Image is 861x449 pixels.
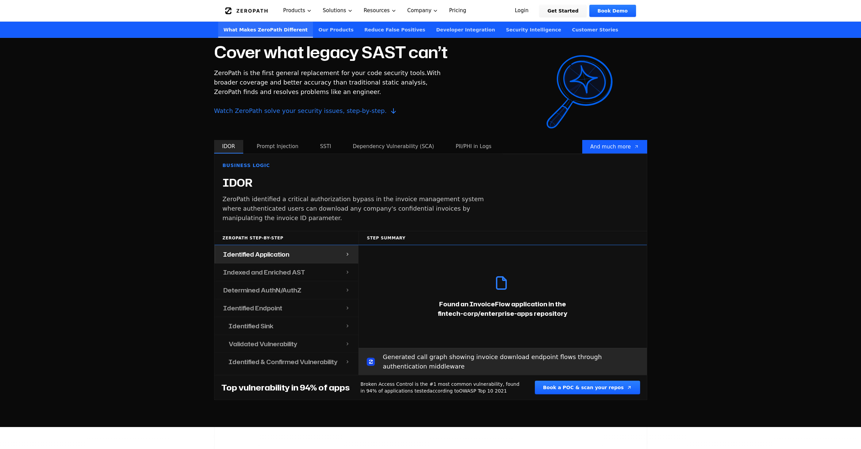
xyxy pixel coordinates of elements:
[214,335,358,353] button: Validated Vulnerability
[223,303,282,313] h4: Identified Endpoint
[431,22,500,38] a: Developer Integration
[214,263,358,281] button: Indexed and Enriched AST
[214,281,358,299] button: Determined AuthN/AuthZ
[223,267,305,277] h4: Indexed and Enriched AST
[359,348,647,375] div: Generated call graph showing invoice download endpoint flows through authentication middleware
[345,140,442,153] button: Dependency Vulnerability (SCA)
[214,245,358,263] button: Identified Application
[214,353,358,371] button: Identified & Confirmed Vulnerability
[223,250,289,259] h4: Identified Application
[218,22,313,38] a: What Makes ZeroPath Different
[223,285,301,295] h4: Determined AuthN/AuthZ
[229,357,338,367] h4: Identified & Confirmed Vulnerability
[500,22,566,38] a: Security Intelligence
[223,162,270,169] span: Business Logic
[214,299,358,317] button: Identified Endpoint
[312,140,339,153] button: SSTI
[582,140,647,153] a: And much more
[214,69,427,76] span: ZeroPath is the first general replacement for your code security tools.
[507,5,537,17] a: Login
[589,5,636,17] a: Book Demo
[448,140,500,153] button: PII/PHI in Logs
[214,140,243,153] button: IDOR
[359,231,647,245] div: Step Summary
[223,194,495,223] p: ZeroPath identified a critical authorization bypass in the invoice management system where authen...
[567,22,624,38] a: Customer Stories
[221,382,350,393] h4: Top vulnerability in 94% of apps
[229,321,273,331] h4: Identified Sink
[223,177,253,189] h4: IDOR
[313,22,359,38] a: Our Products
[214,68,441,116] p: With broader coverage and better accuracy than traditional static analysis, ZeroPath finds and re...
[214,106,441,116] span: Watch ZeroPath solve your security issues, step-by-step.
[359,22,431,38] a: Reduce False Positives
[249,140,307,153] button: Prompt Injection
[535,381,640,394] button: Book a POC & scan your repos
[214,317,358,335] button: Identified Sink
[229,339,297,349] h4: Validated Vulnerability
[427,299,579,318] p: Found an InvoiceFlow application in the fintech-corp/enterprise-apps repository
[214,231,359,245] div: ZeroPath Step-by-Step
[361,381,524,394] p: Broken Access Control is the #1 most common vulnerability, found in 94% of applications tested ac...
[459,388,507,394] a: OWASP Top 10 2021
[214,44,448,60] h2: Cover what legacy SAST can’t
[539,5,587,17] a: Get Started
